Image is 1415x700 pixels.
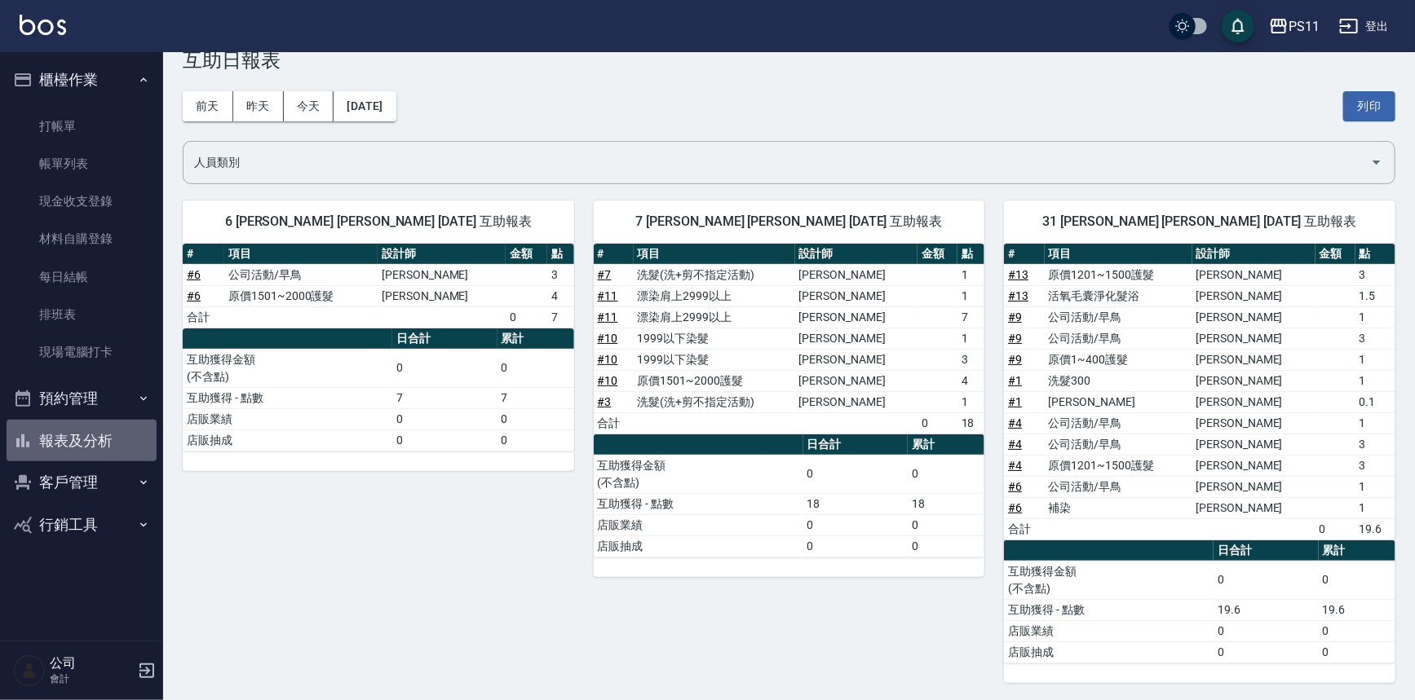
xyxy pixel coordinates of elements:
td: 3 [547,264,573,285]
table: a dense table [594,244,985,434]
td: 7 [547,306,573,328]
a: #4 [1008,459,1022,472]
th: 點 [1355,244,1395,265]
table: a dense table [594,434,985,557]
th: # [1004,244,1044,265]
td: [PERSON_NAME] [795,285,918,306]
td: 互助獲得金額 (不含點) [1004,561,1214,599]
a: 帳單列表 [7,145,157,183]
a: #13 [1008,268,1028,281]
td: 1 [1355,476,1395,497]
td: 店販抽成 [1004,641,1214,663]
a: #9 [1008,310,1022,324]
td: 3 [1355,264,1395,285]
th: 累計 [497,328,574,350]
td: 洗髮(洗+剪不指定活動) [634,391,795,412]
button: 報表及分析 [7,420,157,462]
td: 19.6 [1214,599,1319,620]
td: [PERSON_NAME] [795,264,918,285]
button: [DATE] [334,91,396,121]
td: 1 [1355,412,1395,434]
th: 金額 [918,244,957,265]
td: 18 [957,412,984,434]
th: 項目 [1045,244,1192,265]
button: 列印 [1343,91,1395,121]
a: #4 [1008,438,1022,451]
td: 互助獲得 - 點數 [183,387,392,408]
td: 公司活動/早鳥 [224,264,378,285]
span: 7 [PERSON_NAME] [PERSON_NAME] [DATE] 互助報表 [613,214,966,230]
button: save [1222,10,1254,42]
th: 日合計 [803,434,909,456]
td: 7 [392,387,497,408]
a: 現場電腦打卡 [7,333,157,371]
td: 洗髮300 [1045,370,1192,391]
button: 預約管理 [7,377,157,420]
td: 互助獲得金額 (不含點) [594,455,803,493]
th: 日合計 [392,328,497,350]
td: 18 [803,493,909,514]
td: 合計 [594,412,634,434]
td: 0 [803,535,909,557]
td: 公司活動/早鳥 [1045,412,1192,434]
th: # [594,244,634,265]
th: 點 [957,244,984,265]
button: 前天 [183,91,233,121]
td: 1 [957,285,984,306]
td: 0 [506,306,547,328]
th: 金額 [506,244,547,265]
td: 1 [957,328,984,349]
th: 設計師 [378,244,506,265]
th: 設計師 [1192,244,1316,265]
a: #10 [598,353,618,366]
td: 公司活動/早鳥 [1045,434,1192,455]
td: 0 [392,408,497,429]
table: a dense table [1004,540,1395,663]
td: 1 [957,391,984,412]
td: 1 [1355,306,1395,328]
a: #9 [1008,353,1022,366]
td: 店販抽成 [183,429,392,451]
td: [PERSON_NAME] [378,264,506,285]
td: [PERSON_NAME] [1192,306,1316,328]
td: 1999以下染髮 [634,328,795,349]
td: 原價1501~2000護髮 [634,370,795,391]
td: [PERSON_NAME] [795,328,918,349]
a: #10 [598,374,618,387]
a: 打帳單 [7,108,157,145]
td: 合計 [183,306,224,328]
td: 互助獲得 - 點數 [1004,599,1214,620]
th: 累計 [1319,540,1395,561]
td: 0 [1319,620,1395,641]
td: [PERSON_NAME] [1192,328,1316,349]
td: 0 [1319,561,1395,599]
td: [PERSON_NAME] [1192,391,1316,412]
td: 補染 [1045,497,1192,518]
button: 昨天 [233,91,284,121]
td: 公司活動/早鳥 [1045,328,1192,349]
a: 現金收支登錄 [7,183,157,220]
td: 公司活動/早鳥 [1045,306,1192,328]
button: 登出 [1333,11,1395,42]
a: #4 [1008,416,1022,429]
td: 0 [1316,518,1355,539]
span: 6 [PERSON_NAME] [PERSON_NAME] [DATE] 互助報表 [202,214,555,230]
td: 0 [1214,641,1319,663]
td: [PERSON_NAME] [1192,412,1316,434]
td: 0 [1214,561,1319,599]
td: 0 [908,514,984,535]
a: #13 [1008,289,1028,302]
td: 店販業績 [183,408,392,429]
table: a dense table [1004,244,1395,540]
td: [PERSON_NAME] [1192,264,1316,285]
img: Logo [20,15,66,35]
td: 1999以下染髮 [634,349,795,370]
th: 項目 [634,244,795,265]
button: Open [1364,149,1390,175]
span: 31 [PERSON_NAME] [PERSON_NAME] [DATE] 互助報表 [1024,214,1376,230]
button: 今天 [284,91,334,121]
button: PS11 [1262,10,1326,43]
td: 活氧毛囊淨化髮浴 [1045,285,1192,306]
th: 項目 [224,244,378,265]
button: 客戶管理 [7,461,157,504]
